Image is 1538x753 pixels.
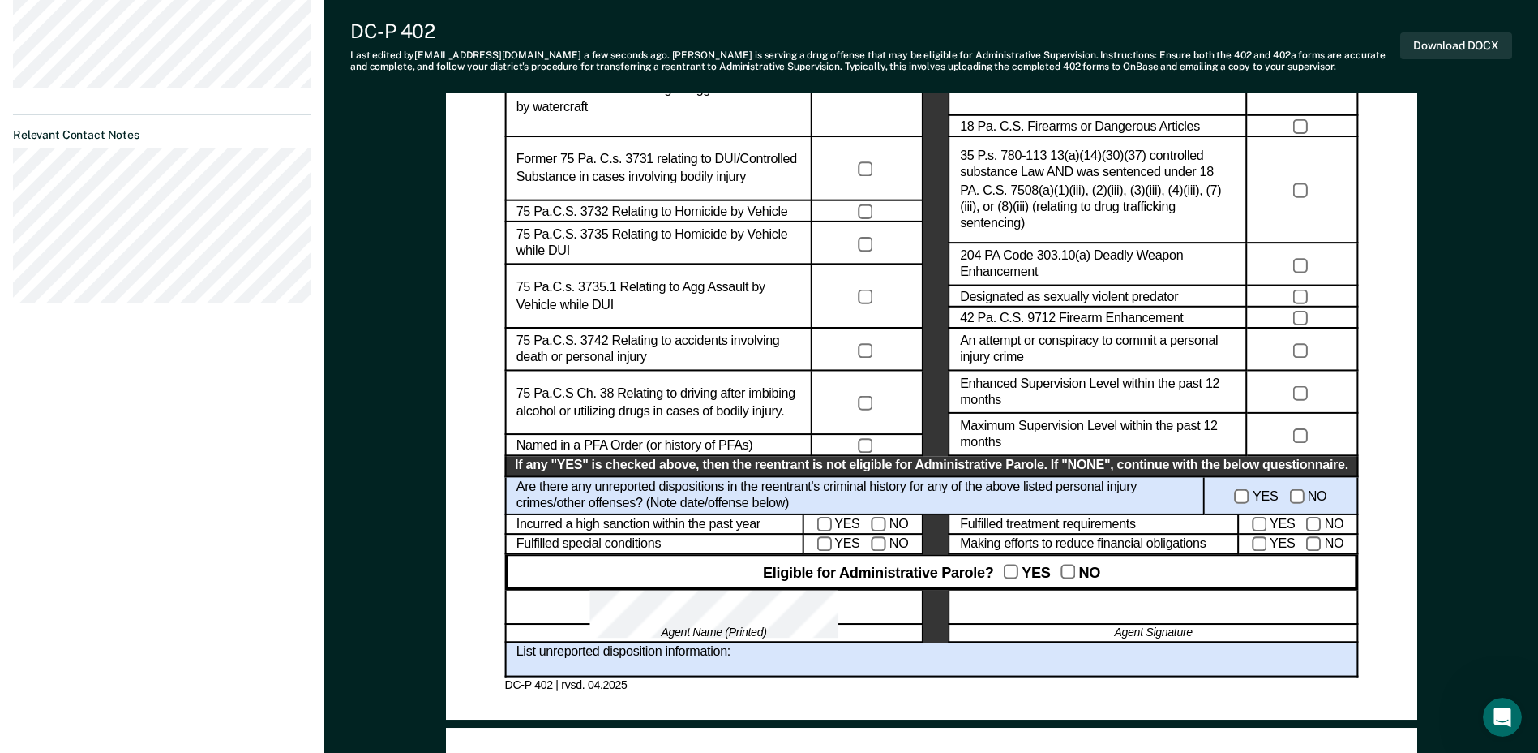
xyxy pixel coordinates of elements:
[949,625,1358,643] div: Agent Signature
[504,678,1358,692] div: DC-P 402 | rvsd. 04.2025
[803,514,923,535] div: YES NO
[504,535,803,555] div: Fulfilled special conditions
[1400,32,1512,59] button: Download DOCX
[960,248,1236,282] label: 204 PA Code 303.10(a) Deadly Weapon Enhancement
[1205,477,1358,514] div: YES NO
[960,376,1236,410] label: Enhanced Supervision Level within the past 12 months
[1239,514,1358,535] div: YES NO
[960,10,1236,95] label: Any crime of violence defined in 42 Pa.C.S. § 9714(g), or any attempt, conspiracy or solicitation...
[504,477,1204,514] div: Are there any unreported dispositions in the reentrant's criminal history for any of the above li...
[350,49,1400,73] div: Last edited by [EMAIL_ADDRESS][DOMAIN_NAME] . [PERSON_NAME] is serving a drug offense that may be...
[13,128,311,142] dt: Relevant Contact Notes
[803,535,923,555] div: YES NO
[960,118,1200,136] label: 18 Pa. C.S. Firearms or Dangerous Articles
[516,386,800,420] label: 75 Pa.C.S Ch. 38 Relating to driving after imbibing alcohol or utilizing drugs in cases of bodily...
[960,288,1178,305] label: Designated as sexually violent predator
[516,437,752,454] label: Named in a PFA Order (or history of PFAs)
[516,152,800,186] label: Former 75 Pa. C.s. 3731 relating to DUI/Controlled Substance in cases involving bodily injury
[949,514,1239,535] div: Fulfilled treatment requirements
[1239,535,1358,555] div: YES NO
[504,643,1358,678] div: List unreported disposition information:
[516,333,800,367] label: 75 Pa.C.S. 3742 Relating to accidents involving death or personal injury
[504,457,1358,477] div: If any "YES" is checked above, then the reentrant is not eligible for Administrative Parole. If "...
[504,514,803,535] div: Incurred a high sanction within the past year
[960,310,1183,327] label: 42 Pa. C.S. 9712 Firearm Enhancement
[960,418,1236,452] label: Maximum Supervision Level within the past 12 months
[1483,698,1522,737] iframe: Intercom live chat
[516,226,800,260] label: 75 Pa.C.S. 3735 Relating to Homicide by Vehicle while DUI
[516,280,800,314] label: 75 Pa.C.s. 3735.1 Relating to Agg Assault by Vehicle while DUI
[350,19,1400,43] div: DC-P 402
[504,625,923,643] div: Agent Name (Printed)
[504,555,1358,590] div: Eligible for Administrative Parole? YES NO
[516,203,787,220] label: 75 Pa.C.S. 3732 Relating to Homicide by Vehicle
[960,333,1236,367] label: An attempt or conspiracy to commit a personal injury crime
[960,148,1236,233] label: 35 P.s. 780-113 13(a)(14)(30)(37) controlled substance Law AND was sentenced under 18 PA. C.S. 75...
[584,49,667,61] span: a few seconds ago
[949,535,1239,555] div: Making efforts to reduce financial obligations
